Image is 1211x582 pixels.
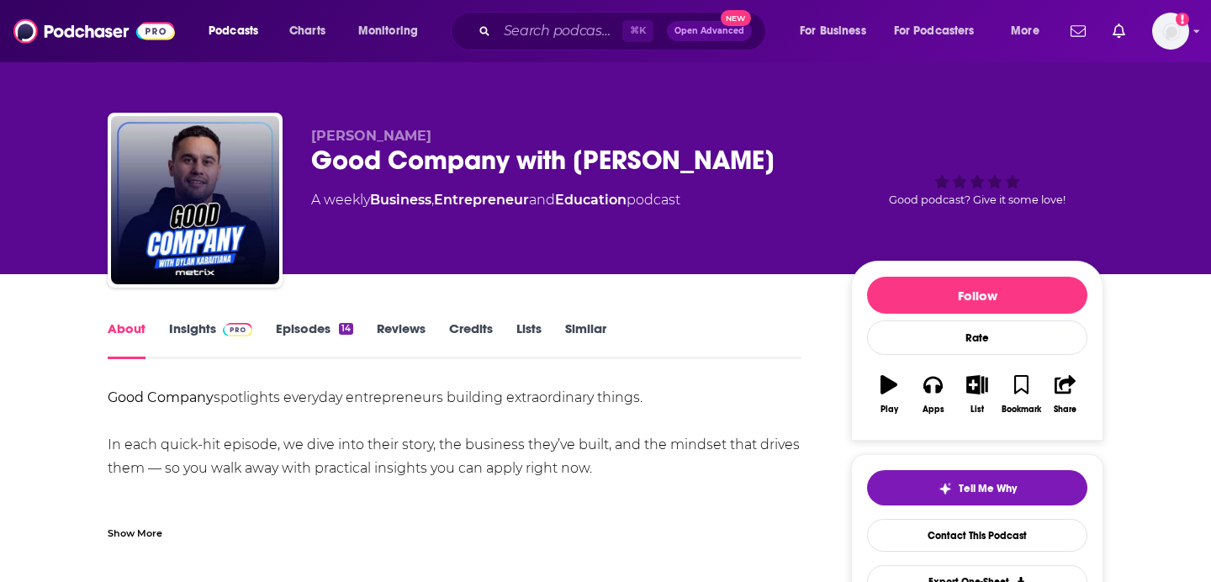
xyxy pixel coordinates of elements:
[377,320,426,359] a: Reviews
[223,323,252,336] img: Podchaser Pro
[311,190,680,210] div: A weekly podcast
[370,192,431,208] a: Business
[959,482,1017,495] span: Tell Me Why
[867,364,911,425] button: Play
[883,18,999,45] button: open menu
[923,405,944,415] div: Apps
[434,192,529,208] a: Entrepreneur
[721,10,751,26] span: New
[867,470,1087,505] button: tell me why sparkleTell Me Why
[970,405,984,415] div: List
[880,405,898,415] div: Play
[867,277,1087,314] button: Follow
[1011,19,1039,43] span: More
[867,320,1087,355] div: Rate
[311,128,431,144] span: [PERSON_NAME]
[674,27,744,35] span: Open Advanced
[1152,13,1189,50] button: Show profile menu
[555,192,627,208] a: Education
[1152,13,1189,50] img: User Profile
[851,128,1103,232] div: Good podcast? Give it some love!
[889,193,1066,206] span: Good podcast? Give it some love!
[911,364,955,425] button: Apps
[867,519,1087,552] a: Contact This Podcast
[516,320,542,359] a: Lists
[197,18,280,45] button: open menu
[1176,13,1189,26] svg: Add a profile image
[565,320,606,359] a: Similar
[431,192,434,208] span: ,
[667,21,752,41] button: Open AdvancedNew
[999,18,1060,45] button: open menu
[1002,405,1041,415] div: Bookmark
[108,320,145,359] a: About
[358,19,418,43] span: Monitoring
[1054,405,1076,415] div: Share
[13,15,175,47] img: Podchaser - Follow, Share and Rate Podcasts
[108,389,214,405] b: Good Company
[622,20,653,42] span: ⌘ K
[278,18,336,45] a: Charts
[467,12,782,50] div: Search podcasts, credits, & more...
[1044,364,1087,425] button: Share
[289,19,325,43] span: Charts
[276,320,353,359] a: Episodes14
[788,18,887,45] button: open menu
[346,18,440,45] button: open menu
[999,364,1043,425] button: Bookmark
[111,116,279,284] img: Good Company with Dylan Karaitiana
[1064,17,1092,45] a: Show notifications dropdown
[1106,17,1132,45] a: Show notifications dropdown
[939,482,952,495] img: tell me why sparkle
[529,192,555,208] span: and
[955,364,999,425] button: List
[449,320,493,359] a: Credits
[894,19,975,43] span: For Podcasters
[169,320,252,359] a: InsightsPodchaser Pro
[800,19,866,43] span: For Business
[497,18,622,45] input: Search podcasts, credits, & more...
[1152,13,1189,50] span: Logged in as vanderson
[339,323,353,335] div: 14
[209,19,258,43] span: Podcasts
